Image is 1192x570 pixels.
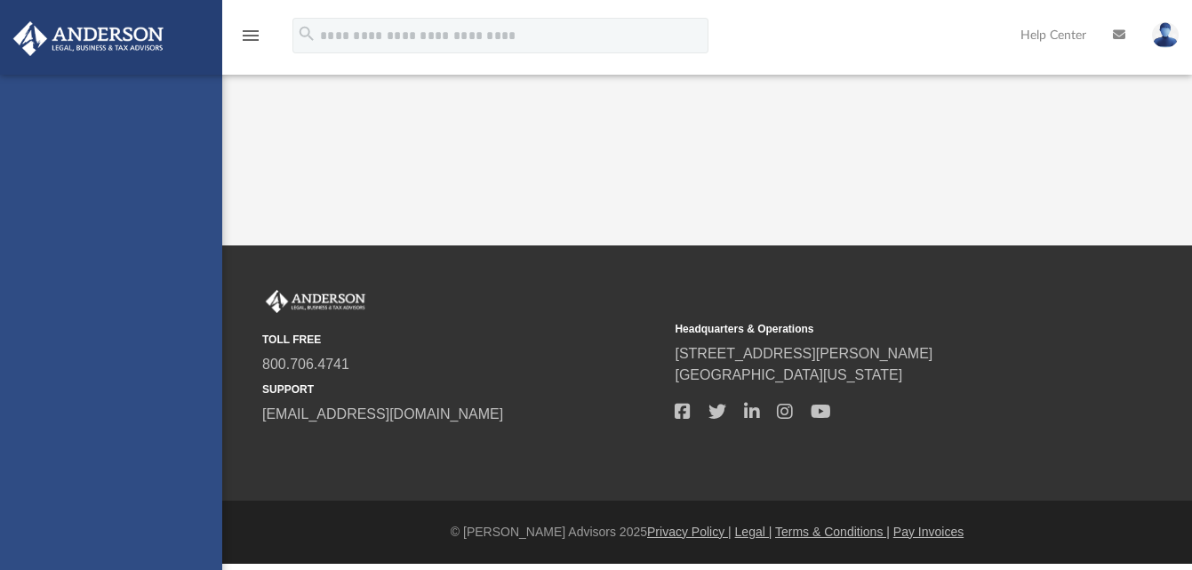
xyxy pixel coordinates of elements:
i: menu [240,25,261,46]
i: search [297,24,316,44]
small: Headquarters & Operations [675,321,1075,337]
small: TOLL FREE [262,332,662,348]
a: 800.706.4741 [262,357,349,372]
a: Pay Invoices [893,525,964,539]
a: Terms & Conditions | [775,525,890,539]
a: Legal | [735,525,772,539]
a: [GEOGRAPHIC_DATA][US_STATE] [675,367,902,382]
small: SUPPORT [262,381,662,397]
img: Anderson Advisors Platinum Portal [8,21,169,56]
a: Privacy Policy | [647,525,732,539]
img: User Pic [1152,22,1179,48]
a: [STREET_ADDRESS][PERSON_NAME] [675,346,932,361]
img: Anderson Advisors Platinum Portal [262,290,369,313]
a: menu [240,34,261,46]
div: © [PERSON_NAME] Advisors 2025 [222,523,1192,542]
a: [EMAIL_ADDRESS][DOMAIN_NAME] [262,406,503,421]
